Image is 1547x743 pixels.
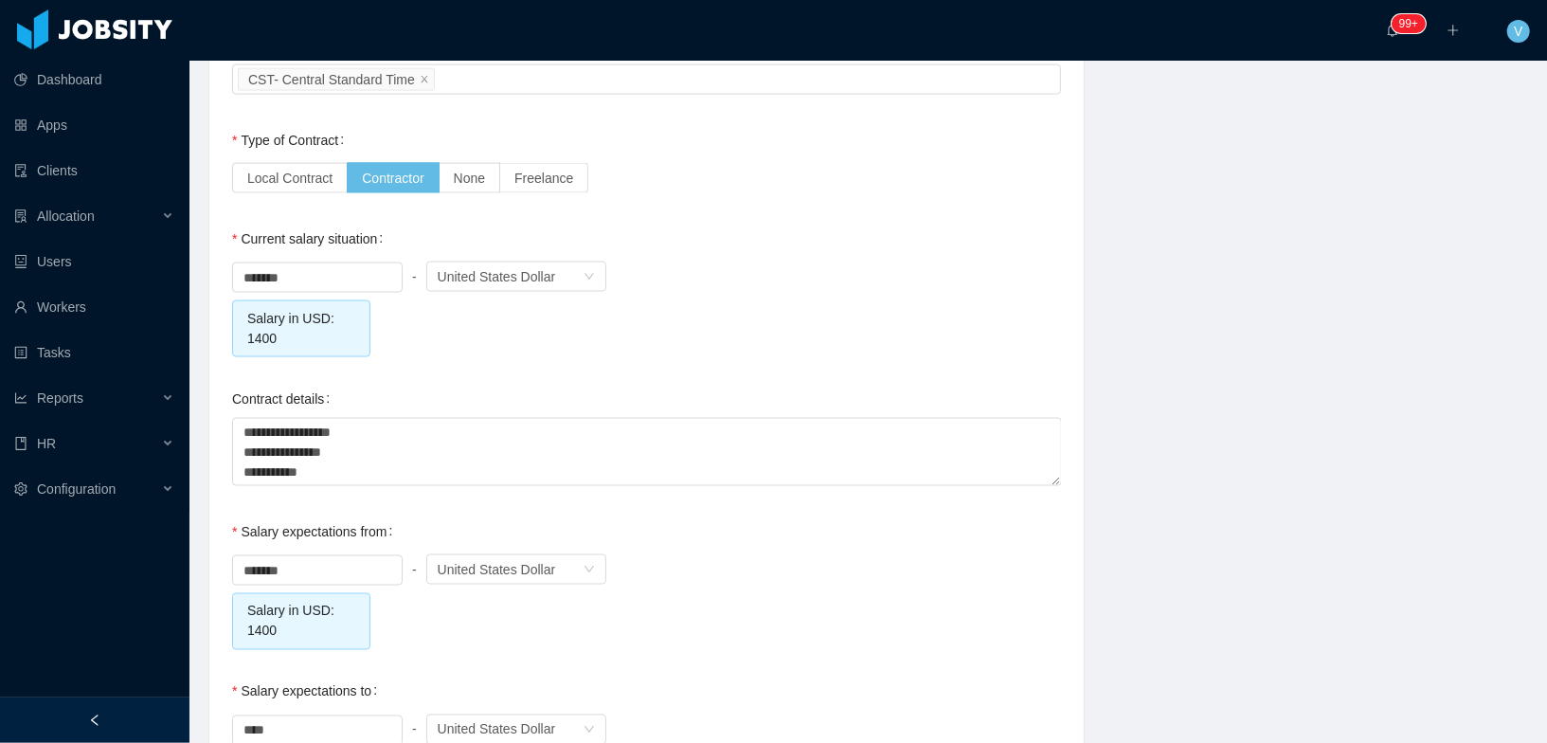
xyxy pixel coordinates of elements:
span: Contractor [362,171,423,186]
i: icon: line-chart [14,391,27,405]
i: icon: down [584,564,595,577]
label: Salary expectations from [232,524,400,539]
i: icon: plus [1447,24,1460,37]
a: icon: auditClients [14,152,174,190]
span: V [1514,20,1522,43]
i: icon: solution [14,209,27,223]
span: None [454,171,485,186]
span: HR [37,436,56,451]
span: Local Contract [247,171,333,186]
sup: 346 [1392,14,1426,33]
span: Salary in USD: 1400 [247,311,334,346]
i: icon: close [420,74,429,85]
i: icon: setting [14,482,27,496]
label: Type of Contract [232,133,351,148]
input: Timezone availability [439,68,449,91]
span: Allocation [37,208,95,224]
div: United States Dollar [438,555,556,584]
a: icon: profileTasks [14,334,174,371]
label: Contract details [232,391,337,407]
div: - [412,258,417,296]
div: CST- Central Standard Time [248,69,415,90]
a: icon: userWorkers [14,288,174,326]
span: Reports [37,390,83,406]
span: Salary in USD: 1400 [247,604,334,639]
a: icon: robotUsers [14,243,174,281]
li: CST- Central Standard Time [238,68,435,91]
i: icon: down [584,271,595,284]
i: icon: down [584,724,595,737]
a: icon: appstoreApps [14,106,174,144]
textarea: Contract details [232,418,1062,486]
a: icon: pie-chartDashboard [14,61,174,99]
i: icon: book [14,437,27,450]
label: Salary expectations to [232,684,385,699]
i: icon: bell [1386,24,1399,37]
label: Current salary situation [232,231,390,246]
span: Freelance [514,171,573,186]
div: - [412,551,417,589]
div: United States Dollar [438,263,556,291]
span: Configuration [37,481,116,497]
